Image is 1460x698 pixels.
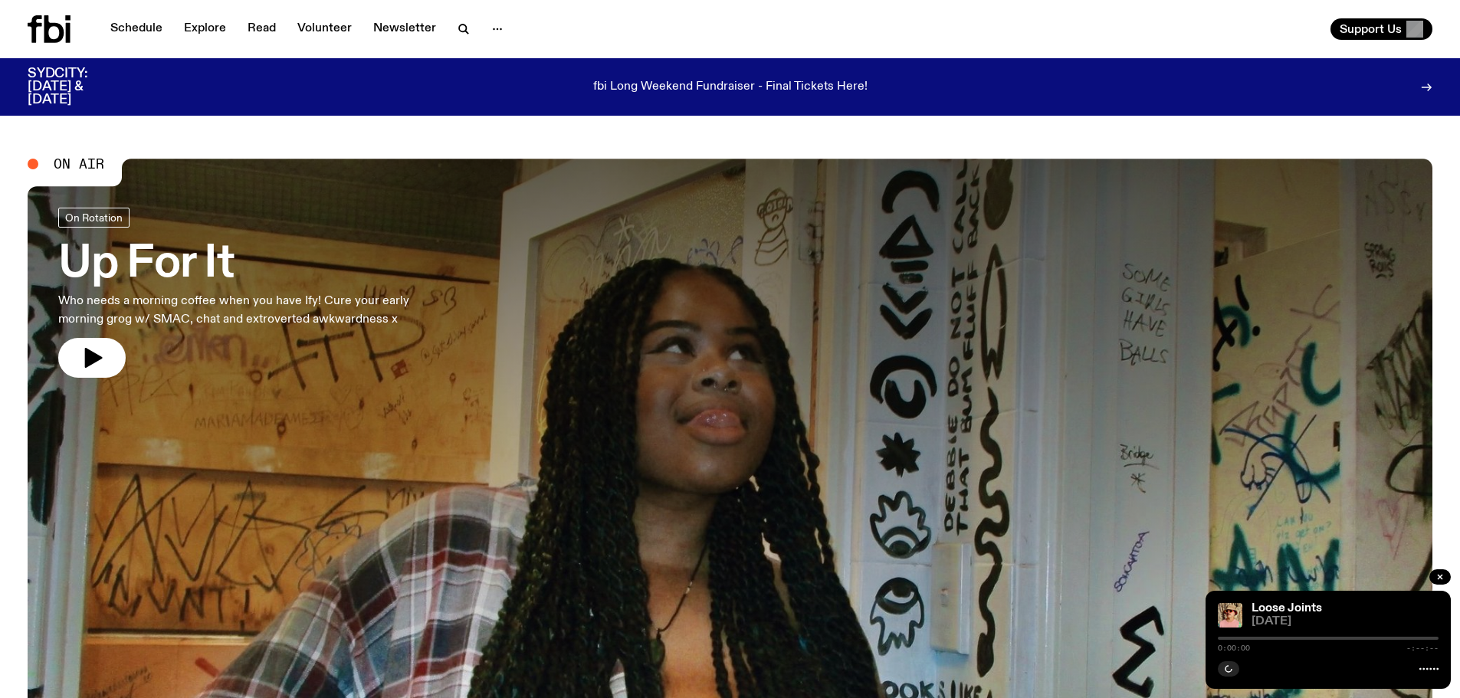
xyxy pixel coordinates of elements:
[1218,603,1242,628] img: Tyson stands in front of a paperbark tree wearing orange sunglasses, a suede bucket hat and a pin...
[1218,644,1250,652] span: 0:00:00
[58,243,451,286] h3: Up For It
[593,80,868,94] p: fbi Long Weekend Fundraiser - Final Tickets Here!
[54,157,104,171] span: On Air
[364,18,445,40] a: Newsletter
[1252,616,1439,628] span: [DATE]
[1340,22,1402,36] span: Support Us
[1406,644,1439,652] span: -:--:--
[28,67,126,107] h3: SYDCITY: [DATE] & [DATE]
[175,18,235,40] a: Explore
[288,18,361,40] a: Volunteer
[58,292,451,329] p: Who needs a morning coffee when you have Ify! Cure your early morning grog w/ SMAC, chat and extr...
[1330,18,1432,40] button: Support Us
[101,18,172,40] a: Schedule
[1252,602,1322,614] a: Loose Joints
[238,18,285,40] a: Read
[58,208,130,228] a: On Rotation
[58,208,451,378] a: Up For ItWho needs a morning coffee when you have Ify! Cure your early morning grog w/ SMAC, chat...
[65,212,123,224] span: On Rotation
